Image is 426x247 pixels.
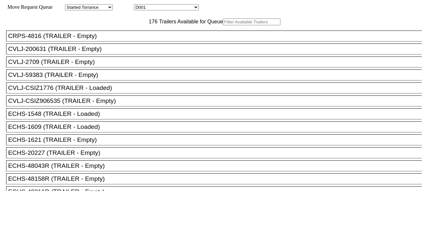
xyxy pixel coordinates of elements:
[8,110,426,117] div: ECHS-1548 (TRAILER - Loaded)
[8,123,426,130] div: ECHS-1609 (TRAILER - Loaded)
[8,58,426,66] div: CVLJ-2709 (TRAILER - Empty)
[8,175,426,182] div: ECHS-48158R (TRAILER - Empty)
[8,45,426,53] div: CVLJ-200631 (TRAILER - Empty)
[54,4,64,10] span: Area
[8,84,426,92] div: CVLJ-CSIZ1776 (TRAILER - Loaded)
[8,149,426,156] div: ECHS-20227 (TRAILER - Empty)
[8,97,426,105] div: CVLJ-CSIZ906535 (TRAILER - Empty)
[158,19,223,24] span: Trailers Available for Queue
[4,4,53,10] span: Move Request Queue
[114,4,133,10] span: Location
[8,162,426,169] div: ECHS-48043R (TRAILER - Empty)
[8,188,426,195] div: ECHS-48211R (TRAILER - Empty)
[8,32,426,40] div: CRPS-4816 (TRAILER - Empty)
[223,19,280,25] input: Filter Available Trailers
[8,71,426,79] div: CVLJ-59383 (TRAILER - Empty)
[146,19,158,24] span: 176
[8,136,426,143] div: ECHS-1621 (TRAILER - Empty)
